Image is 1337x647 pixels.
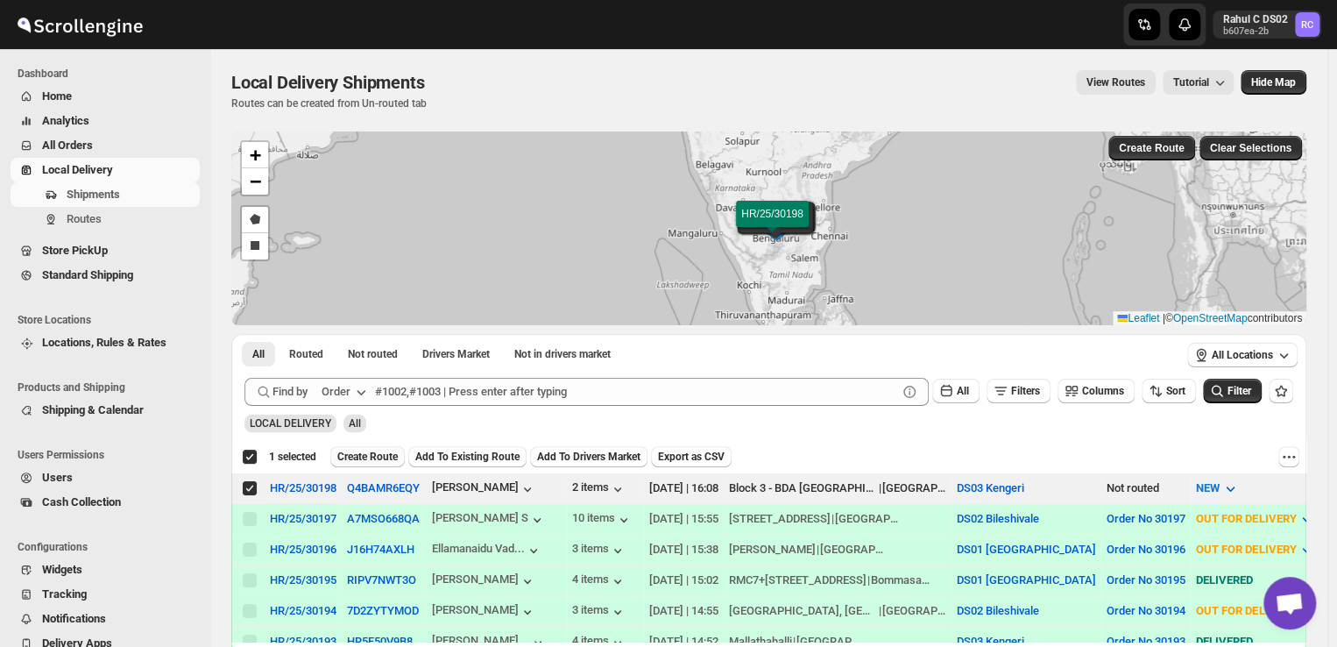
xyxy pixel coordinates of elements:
[1166,385,1185,397] span: Sort
[67,188,120,201] span: Shipments
[729,510,947,528] div: |
[1212,348,1273,362] span: All Locations
[348,347,398,361] span: Not routed
[42,89,72,103] span: Home
[1210,141,1291,155] span: Clear Selections
[1011,385,1040,397] span: Filters
[11,607,200,631] button: Notifications
[42,139,93,152] span: All Orders
[1227,385,1251,397] span: Filter
[1076,70,1156,95] button: view route
[11,133,200,158] button: All Orders
[761,221,788,240] img: Marker
[729,572,947,589] div: |
[250,170,261,192] span: −
[957,604,1039,617] button: DS02 Bileshivale
[729,572,867,589] div: RMC7+[STREET_ADDRESS]
[322,383,350,401] div: Order
[42,244,108,257] span: Store PickUp
[1223,12,1288,26] p: Rahul C DS02
[572,480,626,498] div: 2 items
[432,542,525,555] div: Ellamanaidu Vad...
[760,215,786,234] img: Marker
[649,602,718,620] div: [DATE] | 14:55
[729,541,947,558] div: |
[270,604,336,617] button: HR/25/30194
[1107,543,1185,556] button: Order No 30196
[42,114,89,127] span: Analytics
[242,168,268,195] a: Zoom out
[270,543,336,556] div: HR/25/30196
[1086,75,1145,89] span: View Routes
[957,543,1096,556] button: DS01 [GEOGRAPHIC_DATA]
[1082,385,1124,397] span: Columns
[987,379,1050,403] button: Filters
[572,603,626,621] div: 3 items
[649,541,718,558] div: [DATE] | 15:38
[270,573,336,587] button: HR/25/30195
[347,543,414,556] button: J16H74AXLH
[11,84,200,109] button: Home
[270,481,336,494] button: HR/25/30198
[432,603,536,621] button: [PERSON_NAME]
[1295,12,1319,37] span: Rahul C DS02
[1185,597,1326,625] button: OUT FOR DELIVERY
[572,542,626,559] button: 3 items
[729,510,831,528] div: [STREET_ADDRESS]
[1185,505,1326,533] button: OUT FOR DELIVERY
[1196,512,1296,525] span: OUT FOR DELIVERY
[42,612,106,625] span: Notifications
[432,572,536,590] button: [PERSON_NAME]
[11,490,200,515] button: Cash Collection
[42,563,82,576] span: Widgets
[432,511,546,529] div: [PERSON_NAME] S
[1185,474,1249,502] button: NEW
[279,342,334,366] button: Routed
[42,495,121,508] span: Cash Collection
[11,207,200,231] button: Routes
[729,480,878,497] div: Block 3 - BDA [GEOGRAPHIC_DATA] Phase [GEOGRAPHIC_DATA]
[1241,70,1306,95] button: Map action label
[530,446,647,467] button: Add To Drivers Market
[289,347,323,361] span: Routed
[18,540,202,554] span: Configurations
[1223,26,1288,37] p: b607ea-2b
[18,313,202,327] span: Store Locations
[1203,379,1262,403] button: Filter
[1196,481,1220,494] span: NEW
[1196,604,1296,617] span: OUT FOR DELIVERY
[1196,543,1296,556] span: OUT FOR DELIVERY
[11,466,200,490] button: Users
[871,572,936,589] div: Bommasandra
[651,446,732,467] button: Export as CSV
[1107,480,1185,497] div: Not routed
[572,572,626,590] div: 4 items
[537,450,640,464] span: Add To Drivers Market
[1119,141,1185,155] span: Create Route
[347,604,419,617] button: 7D2ZYTYMOD
[504,342,621,366] button: Un-claimable
[432,480,536,498] button: [PERSON_NAME]
[11,398,200,423] button: Shipping & Calendar
[572,511,633,529] button: 10 items
[957,481,1024,494] button: DS03 Kengeri
[1263,577,1316,629] div: Open chat
[820,541,885,558] div: [GEOGRAPHIC_DATA]
[1107,573,1185,587] button: Order No 30195
[415,450,520,464] span: Add To Existing Route
[1196,572,1315,589] div: DELIVERED
[11,582,200,607] button: Tracking
[649,480,718,497] div: [DATE] | 16:08
[764,221,790,240] img: Marker
[347,481,420,494] button: Q4BAMR6EQY
[932,379,980,403] button: All
[330,446,405,467] button: Create Route
[881,602,946,620] div: [GEOGRAPHIC_DATA]
[1163,312,1165,324] span: |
